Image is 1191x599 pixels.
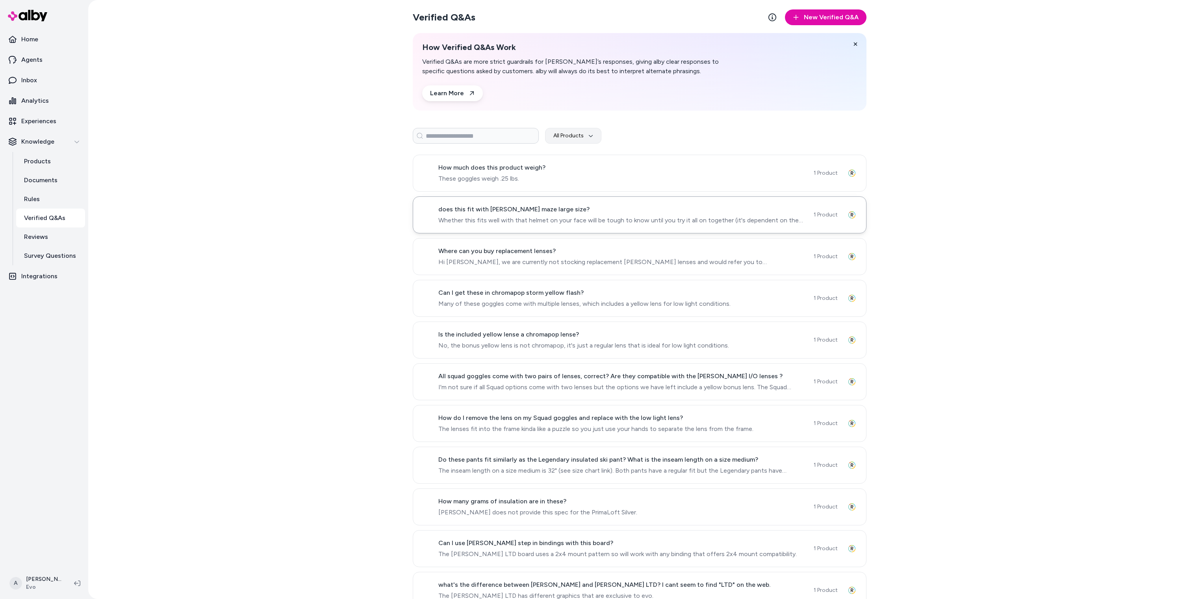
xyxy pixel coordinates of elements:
span: 1 Product [814,211,838,219]
p: [PERSON_NAME] [26,575,61,583]
a: Reviews [16,227,85,246]
span: 1 Product [814,378,838,386]
span: what's the difference between [PERSON_NAME] and [PERSON_NAME] LTD? I cant seem to find "LTD" on t... [438,580,804,590]
a: Products [16,152,85,171]
a: Inbox [3,71,85,90]
span: 1 Product [814,461,838,469]
a: Verified Q&As [16,209,85,227]
span: 1 Product [814,336,838,344]
span: All squad goggles come with two pairs of lenses, correct? Are they compatible with the [PERSON_NA... [438,372,804,381]
span: Many of these goggles come with multiple lenses, which includes a yellow lens for low light condi... [438,299,804,309]
button: Knowledge [3,132,85,151]
span: 1 Product [814,545,838,553]
h2: How Verified Q&As Work [422,43,725,52]
span: Is the included yellow lense a chromapop lense? [438,330,804,339]
span: 1 Product [814,294,838,302]
p: Agents [21,55,43,65]
p: Verified Q&As [24,213,65,223]
button: All Products [545,128,601,144]
a: Learn More [422,85,483,101]
p: Home [21,35,38,44]
p: Survey Questions [24,251,76,261]
span: The lenses fit into the frame kinda like a puzzle so you just use your hands to separate the lens... [438,424,804,434]
a: Integrations [3,267,85,286]
span: Can I use [PERSON_NAME] step in bindings with this board? [438,538,804,548]
span: does this fit with [PERSON_NAME] maze large size? [438,205,804,214]
span: The [PERSON_NAME] LTD board uses a 2x4 mount pattern so will work with any binding that offers 2x... [438,549,804,559]
span: Whether this fits well with that helmet on your face will be tough to know until you try it all o... [438,216,804,225]
button: A[PERSON_NAME]Evo [5,571,68,596]
p: Knowledge [21,137,54,146]
a: Documents [16,171,85,190]
span: 1 Product [814,169,838,177]
p: Experiences [21,116,56,126]
p: Verified Q&As are more strict guardrails for [PERSON_NAME]’s responses, giving alby clear respons... [422,57,725,76]
p: Reviews [24,232,48,242]
span: How much does this product weigh? [438,163,804,172]
p: Analytics [21,96,49,105]
p: Products [24,157,51,166]
span: Do these pants fit similarly as the Legendary insulated ski pant? What is the inseam length on a ... [438,455,804,464]
span: 1 Product [814,253,838,261]
p: Rules [24,194,40,204]
a: Analytics [3,91,85,110]
span: These goggles weigh .25 lbs. [438,174,804,183]
button: New Verified Q&A [785,9,866,25]
a: Home [3,30,85,49]
h2: Verified Q&As [413,11,475,24]
img: alby Logo [8,10,47,21]
p: Documents [24,176,58,185]
p: Inbox [21,76,37,85]
a: Agents [3,50,85,69]
span: Can I get these in chromapop storm yellow flash? [438,288,804,298]
p: Integrations [21,272,58,281]
span: How many grams of insulation are in these? [438,497,804,506]
span: How do I remove the lens on my Squad goggles and replace with the low light lens? [438,413,804,423]
span: I'm not sure if all Squad options come with two lenses but the options we have left include a yel... [438,383,804,392]
span: The inseam length on a size medium is 32" (see size chart link). Both pants have a regular fit bu... [438,466,804,475]
span: Where can you buy replacement lenses? [438,246,804,256]
a: Rules [16,190,85,209]
span: 1 Product [814,503,838,511]
span: No, the bonus yellow lens is not chromapop, it's just a regular lens that is ideal for low light ... [438,341,804,350]
span: A [9,577,22,590]
span: 1 Product [814,586,838,594]
a: Survey Questions [16,246,85,265]
span: Hi [PERSON_NAME], we are currently not stocking replacement [PERSON_NAME] lenses and would refer ... [438,257,804,267]
a: Experiences [3,112,85,131]
span: 1 Product [814,420,838,427]
span: Evo [26,583,61,591]
span: [PERSON_NAME] does not provide this spec for the PrimaLoft Silver. [438,508,804,517]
